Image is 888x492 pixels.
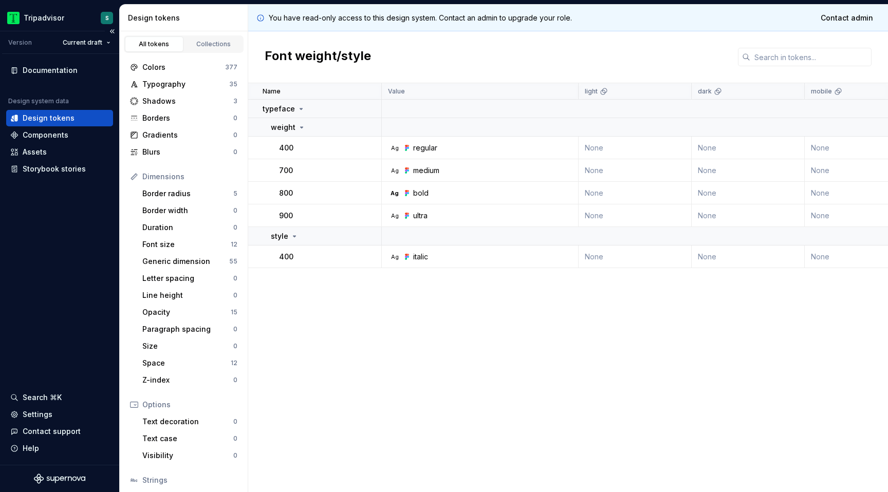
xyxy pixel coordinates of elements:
div: Shadows [142,96,233,106]
a: Colors377 [126,59,242,75]
a: Settings [6,406,113,423]
div: regular [413,143,437,153]
h2: Font weight/style [265,48,371,66]
td: None [692,159,805,182]
div: Generic dimension [142,256,229,267]
img: 0ed0e8b8-9446-497d-bad0-376821b19aa5.png [7,12,20,24]
div: 12 [231,359,237,367]
div: Help [23,443,39,453]
a: Paragraph spacing0 [138,321,242,337]
div: Design tokens [23,113,75,123]
div: S [105,14,109,22]
p: 800 [279,188,293,198]
td: None [692,137,805,159]
td: None [579,182,692,204]
a: Opacity15 [138,304,242,320]
a: Contact admin [814,9,880,27]
a: Space12 [138,355,242,371]
div: Ag [391,212,399,220]
div: medium [413,165,439,176]
div: 377 [225,63,237,71]
p: 400 [279,143,293,153]
a: Letter spacing0 [138,270,242,287]
td: None [692,204,805,227]
div: Design tokens [128,13,244,23]
div: Search ⌘K [23,392,62,403]
div: 0 [233,418,237,426]
div: 0 [233,206,237,215]
p: style [271,231,288,241]
div: 0 [233,291,237,299]
div: Z-index [142,375,233,385]
button: TripadvisorS [2,7,117,29]
div: Blurs [142,147,233,157]
p: 900 [279,211,293,221]
p: 400 [279,252,293,262]
div: Ag [391,189,399,197]
button: Current draft [58,35,115,50]
div: 0 [233,342,237,350]
div: Space [142,358,231,368]
p: 700 [279,165,293,176]
div: 0 [233,223,237,232]
td: None [579,137,692,159]
a: Text case0 [138,430,242,447]
a: Font size12 [138,236,242,253]
div: Size [142,341,233,351]
p: mobile [811,87,832,96]
p: weight [271,122,295,133]
div: Strings [142,475,237,485]
div: Opacity [142,307,231,317]
div: Settings [23,409,52,420]
div: 0 [233,114,237,122]
div: 5 [233,190,237,198]
a: Size0 [138,338,242,354]
a: Storybook stories [6,161,113,177]
button: Help [6,440,113,457]
div: Version [8,39,32,47]
a: Components [6,127,113,143]
div: ultra [413,211,428,221]
a: Line height0 [138,287,242,304]
div: italic [413,252,428,262]
div: Design system data [8,97,69,105]
a: Design tokens [6,110,113,126]
td: None [579,245,692,268]
a: Visibility0 [138,447,242,464]
div: Ag [391,253,399,261]
div: Paragraph spacing [142,324,233,334]
div: Line height [142,290,233,300]
div: 12 [231,240,237,249]
div: 0 [233,325,237,333]
button: Collapse sidebar [105,24,119,39]
div: Text case [142,433,233,444]
div: Storybook stories [23,164,86,174]
div: 3 [233,97,237,105]
div: Letter spacing [142,273,233,283]
div: All tokens [128,40,180,48]
div: 0 [233,451,237,460]
div: 55 [229,257,237,266]
div: 35 [229,80,237,88]
div: Tripadvisor [24,13,64,23]
div: Border radius [142,188,233,199]
p: Name [263,87,281,96]
div: 0 [233,376,237,384]
div: 0 [233,131,237,139]
a: Typography35 [126,76,242,92]
div: Visibility [142,450,233,461]
div: 15 [231,308,237,316]
div: 0 [233,434,237,443]
p: dark [698,87,712,96]
div: 0 [233,148,237,156]
div: Text decoration [142,417,233,427]
a: Borders0 [126,110,242,126]
div: Typography [142,79,229,89]
div: Border width [142,205,233,216]
a: Duration0 [138,219,242,236]
div: Options [142,400,237,410]
div: Colors [142,62,225,72]
div: Ag [391,144,399,152]
td: None [692,182,805,204]
p: typeface [263,104,295,114]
